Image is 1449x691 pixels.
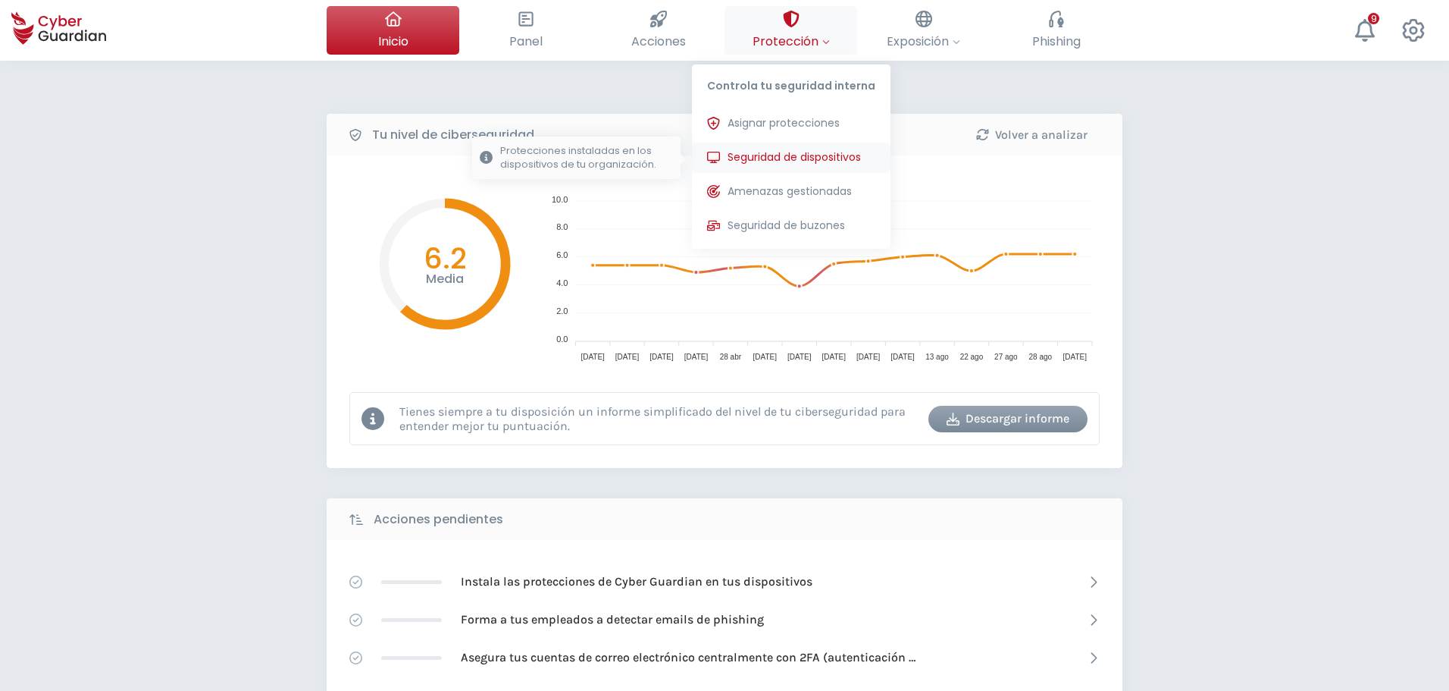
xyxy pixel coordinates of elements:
tspan: [DATE] [787,353,812,361]
div: 9 [1368,13,1379,24]
tspan: 27 ago [994,353,1018,361]
b: Acciones pendientes [374,510,503,529]
tspan: 8.0 [556,222,568,231]
tspan: 28 ago [1029,353,1053,361]
p: Asegura tus cuentas de correo electrónico centralmente con 2FA (autenticación [PERSON_NAME] factor) [461,649,915,666]
span: Panel [509,32,543,51]
button: Seguridad de dispositivosProtecciones instaladas en los dispositivos de tu organización. [692,143,890,173]
tspan: [DATE] [856,353,881,361]
button: Panel [459,6,592,55]
tspan: [DATE] [890,353,915,361]
tspan: 2.0 [556,306,568,316]
button: Descargar informe [928,406,1088,432]
tspan: 4.0 [556,278,568,287]
tspan: 10.0 [552,195,568,204]
span: Acciones [631,32,686,51]
tspan: [DATE] [1063,353,1088,361]
span: Amenazas gestionadas [728,184,852,199]
tspan: [DATE] [684,353,709,361]
button: Acciones [592,6,724,55]
button: Asignar protecciones [692,108,890,139]
tspan: [DATE] [822,353,846,361]
div: Volver a analizar [963,126,1100,144]
tspan: 6.0 [556,250,568,259]
span: Asignar protecciones [728,115,840,131]
span: Phishing [1032,32,1081,51]
span: Seguridad de buzones [728,218,845,234]
button: Amenazas gestionadas [692,177,890,207]
tspan: [DATE] [581,353,605,361]
button: Inicio [327,6,459,55]
b: Tu nivel de ciberseguridad [372,126,534,144]
p: Protecciones instaladas en los dispositivos de tu organización. [500,144,673,171]
p: Forma a tus empleados a detectar emails de phishing [461,611,764,628]
tspan: 13 ago [925,353,949,361]
p: Tienes siempre a tu disposición un informe simplificado del nivel de tu ciberseguridad para enten... [399,404,917,433]
span: Protección [753,32,830,51]
tspan: 0.0 [556,335,568,344]
button: ProtecciónControla tu seguridad internaAsignar proteccionesSeguridad de dispositivosProtecciones ... [724,6,857,55]
button: Exposición [857,6,990,55]
span: Inicio [378,32,408,51]
div: Descargar informe [940,410,1076,428]
button: Volver a analizar [952,121,1111,148]
tspan: [DATE] [649,353,674,361]
p: Instala las protecciones de Cyber Guardian en tus dispositivos [461,573,812,590]
p: Controla tu seguridad interna [692,64,890,101]
tspan: [DATE] [753,353,778,361]
button: Seguridad de buzones [692,211,890,241]
tspan: 28 abr [720,353,742,361]
tspan: [DATE] [615,353,640,361]
span: Seguridad de dispositivos [728,149,861,165]
span: Exposición [887,32,960,51]
tspan: 22 ago [960,353,984,361]
button: Phishing [990,6,1122,55]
